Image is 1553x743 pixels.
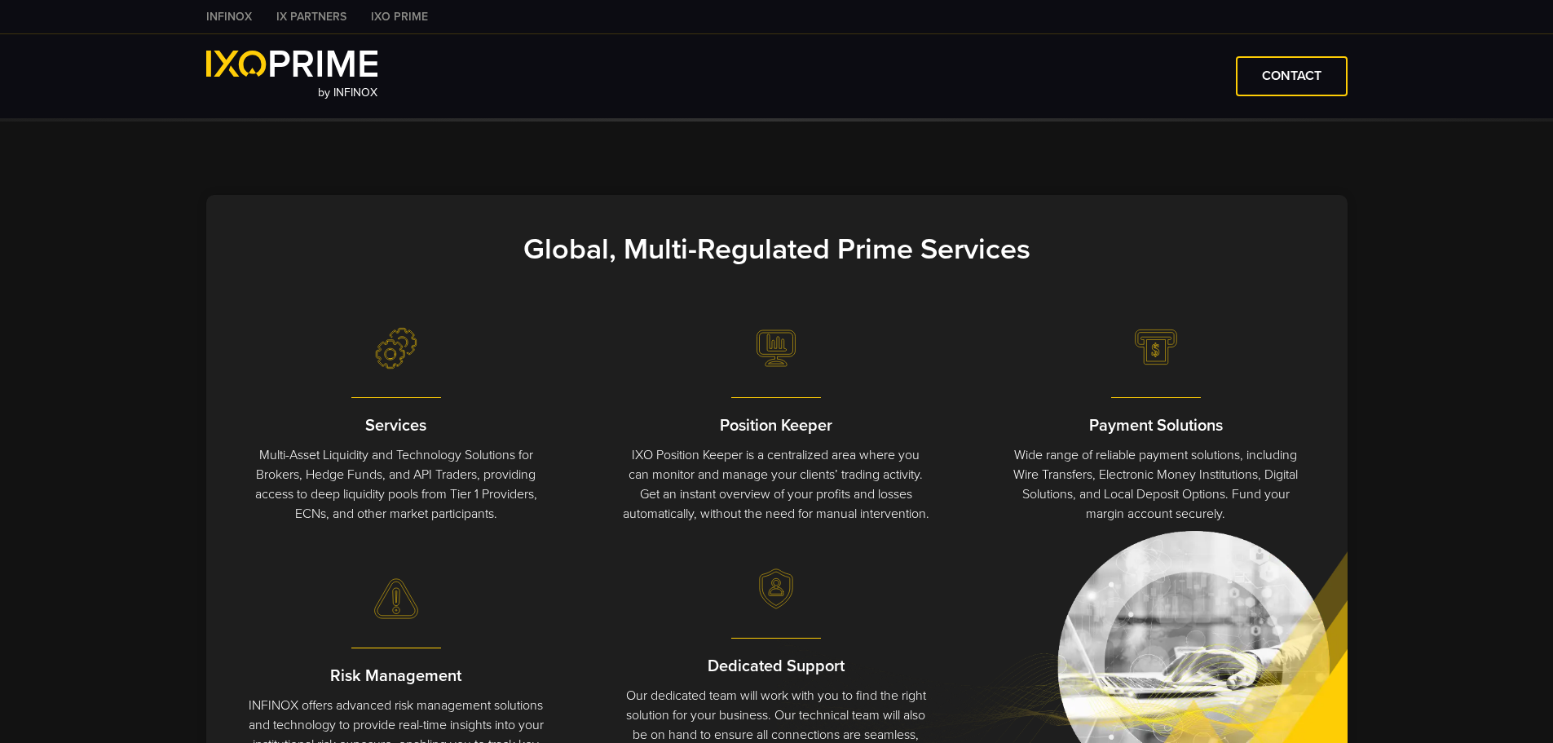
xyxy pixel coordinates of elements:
[365,416,426,436] strong: Services
[206,51,378,102] a: by INFINOX
[1089,416,1223,436] strong: Payment Solutions
[708,657,845,676] strong: Dedicated Support
[194,8,264,25] a: INFINOX
[623,445,929,524] p: IXO Position Keeper is a centralized area where you can monitor and manage your clients’ trading ...
[523,232,1030,267] strong: Global, Multi-Regulated Prime Services
[330,666,461,686] strong: Risk Management
[318,86,377,100] span: by INFINOX
[359,8,440,25] a: IXO PRIME
[720,416,832,436] strong: Position Keeper
[1003,445,1309,524] p: Wide range of reliable payment solutions, including Wire Transfers, Electronic Money Institutions...
[264,8,359,25] a: IX PARTNERS
[243,445,549,524] p: Multi-Asset Liquidity and Technology Solutions for Brokers, Hedge Funds, and API Traders, providi...
[1236,56,1348,96] a: CONTACT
